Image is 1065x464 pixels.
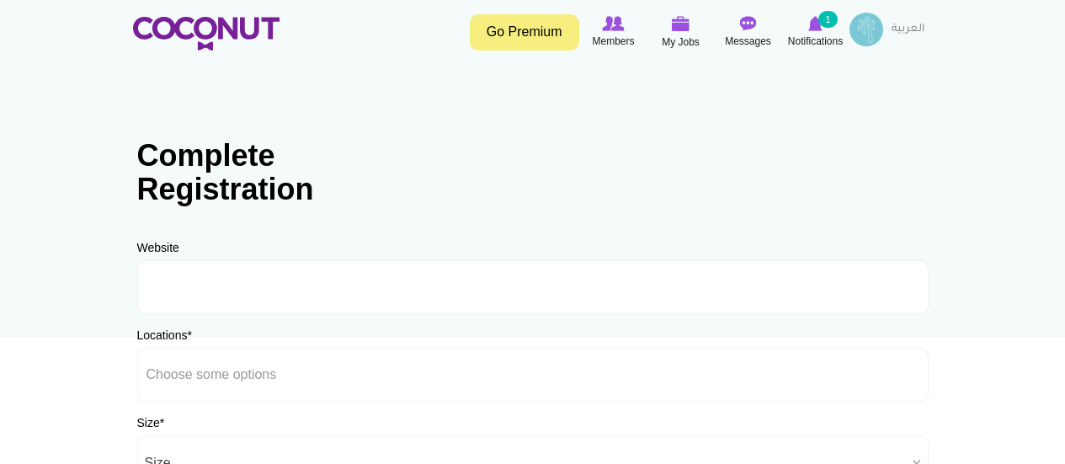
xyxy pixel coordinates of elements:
[137,414,165,431] label: Size
[602,16,624,31] img: Browse Members
[883,13,933,46] a: العربية
[137,327,192,344] label: Locations
[818,11,837,28] small: 1
[137,239,179,256] label: Website
[137,139,348,205] h1: Complete Registration
[187,328,191,342] span: This field is required.
[740,16,757,31] img: Messages
[672,16,690,31] img: My Jobs
[715,13,782,51] a: Messages Messages
[647,13,715,52] a: My Jobs My Jobs
[725,33,771,50] span: Messages
[133,17,280,51] img: Home
[592,33,634,50] span: Members
[788,33,843,50] span: Notifications
[580,13,647,51] a: Browse Members Members
[808,16,823,31] img: Notifications
[470,14,579,51] a: Go Premium
[160,416,164,429] span: This field is required.
[662,34,700,51] span: My Jobs
[782,13,849,51] a: Notifications Notifications 1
